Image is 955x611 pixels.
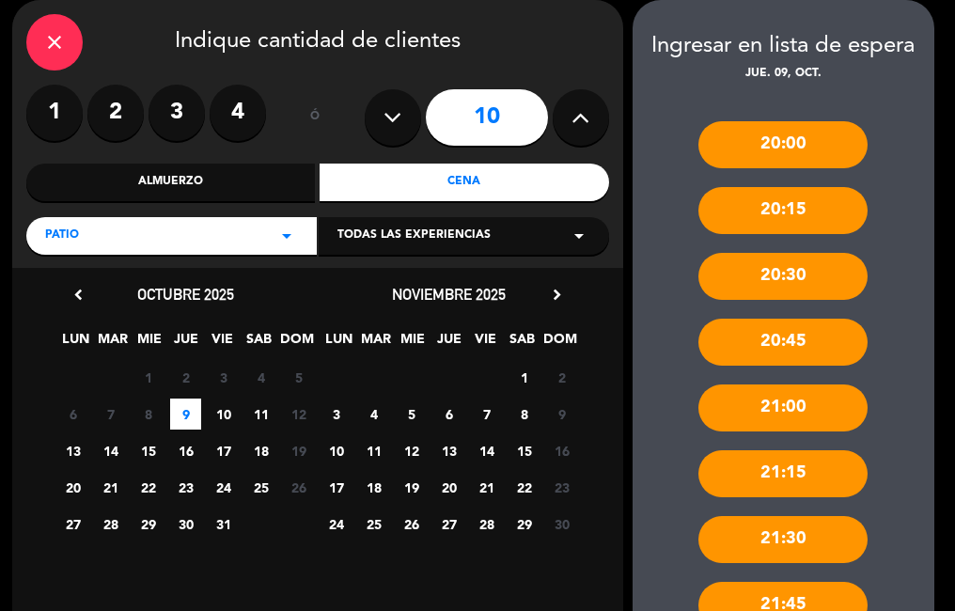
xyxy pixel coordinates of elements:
span: LUN [323,328,354,359]
span: 27 [433,509,464,540]
span: 25 [358,509,389,540]
span: 15 [509,435,540,466]
span: 29 [509,509,540,540]
span: VIE [470,328,501,359]
div: 20:45 [698,319,868,366]
span: 4 [358,399,389,430]
span: 28 [95,509,126,540]
span: noviembre 2025 [392,285,506,304]
span: 20 [57,472,88,503]
span: 29 [133,509,164,540]
span: 13 [57,435,88,466]
label: 1 [26,85,83,141]
span: 23 [170,472,201,503]
span: 19 [283,435,314,466]
i: close [43,31,66,54]
span: 21 [471,472,502,503]
span: 22 [133,472,164,503]
span: LUN [60,328,91,359]
span: 16 [170,435,201,466]
span: octubre 2025 [137,285,234,304]
span: 18 [245,435,276,466]
span: 28 [471,509,502,540]
div: Ingresar en lista de espera [633,28,934,65]
span: 7 [471,399,502,430]
div: 21:00 [698,384,868,431]
i: chevron_right [547,285,567,305]
div: 21:30 [698,516,868,563]
div: 21:15 [698,450,868,497]
div: 20:00 [698,121,868,168]
span: 14 [471,435,502,466]
span: MIE [133,328,164,359]
span: 8 [509,399,540,430]
span: 26 [396,509,427,540]
span: PATIO [45,227,79,245]
div: jue. 09, oct. [633,65,934,84]
span: 31 [208,509,239,540]
span: 3 [321,399,352,430]
span: 5 [283,362,314,393]
span: 25 [245,472,276,503]
span: 11 [245,399,276,430]
span: 27 [57,509,88,540]
span: 22 [509,472,540,503]
span: 13 [433,435,464,466]
span: 10 [208,399,239,430]
span: 2 [170,362,201,393]
i: chevron_left [69,285,88,305]
i: arrow_drop_down [275,225,298,247]
span: Todas las experiencias [337,227,491,245]
span: 1 [509,362,540,393]
span: 1 [133,362,164,393]
span: 11 [358,435,389,466]
span: MAR [360,328,391,359]
span: 14 [95,435,126,466]
span: 30 [170,509,201,540]
span: 6 [57,399,88,430]
span: 8 [133,399,164,430]
span: 20 [433,472,464,503]
i: arrow_drop_down [568,225,590,247]
span: 26 [283,472,314,503]
span: 19 [396,472,427,503]
span: SAB [243,328,274,359]
span: 23 [546,472,577,503]
span: 17 [321,472,352,503]
div: Cena [320,164,609,201]
span: JUE [433,328,464,359]
span: 9 [546,399,577,430]
span: JUE [170,328,201,359]
span: 7 [95,399,126,430]
span: MIE [397,328,428,359]
span: 2 [546,362,577,393]
span: VIE [207,328,238,359]
label: 2 [87,85,144,141]
span: 12 [283,399,314,430]
label: 3 [149,85,205,141]
span: DOM [280,328,311,359]
span: 17 [208,435,239,466]
span: 18 [358,472,389,503]
div: 20:15 [698,187,868,234]
span: 24 [208,472,239,503]
span: 16 [546,435,577,466]
span: MAR [97,328,128,359]
label: 4 [210,85,266,141]
div: ó [285,85,346,150]
span: 9 [170,399,201,430]
span: 5 [396,399,427,430]
span: 24 [321,509,352,540]
span: 15 [133,435,164,466]
span: 10 [321,435,352,466]
span: 6 [433,399,464,430]
span: 3 [208,362,239,393]
span: SAB [507,328,538,359]
div: Almuerzo [26,164,316,201]
span: DOM [543,328,574,359]
span: 30 [546,509,577,540]
div: 20:30 [698,253,868,300]
div: Indique cantidad de clientes [26,14,609,70]
span: 21 [95,472,126,503]
span: 4 [245,362,276,393]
